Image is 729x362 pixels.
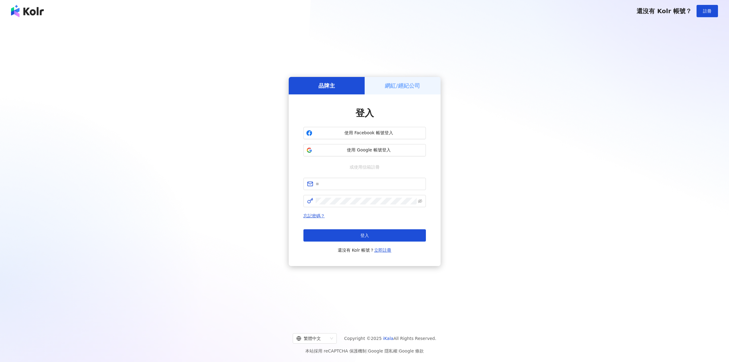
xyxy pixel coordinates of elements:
img: logo [11,5,44,17]
h5: 網紅/經紀公司 [385,82,420,90]
button: 註冊 [697,5,718,17]
span: Copyright © 2025 All Rights Reserved. [344,335,436,342]
span: 登入 [360,233,369,238]
a: Google 條款 [399,349,424,353]
span: 登入 [355,108,374,118]
span: 本站採用 reCAPTCHA 保護機制 [305,347,424,355]
span: 使用 Google 帳號登入 [315,147,423,153]
a: 忘記密碼？ [303,213,325,218]
span: 還沒有 Kolr 帳號？ [338,246,392,254]
button: 使用 Facebook 帳號登入 [303,127,426,139]
a: 立即註冊 [374,248,391,253]
span: 使用 Facebook 帳號登入 [315,130,423,136]
span: 或使用信箱註冊 [345,164,384,170]
span: | [366,349,368,353]
span: 註冊 [703,9,712,13]
button: 登入 [303,229,426,242]
span: eye-invisible [418,199,422,203]
h5: 品牌主 [318,82,335,90]
a: iKala [383,336,393,341]
button: 使用 Google 帳號登入 [303,144,426,156]
div: 繁體中文 [296,333,328,343]
span: | [397,349,399,353]
span: 還沒有 Kolr 帳號？ [637,7,692,15]
a: Google 隱私權 [368,349,397,353]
